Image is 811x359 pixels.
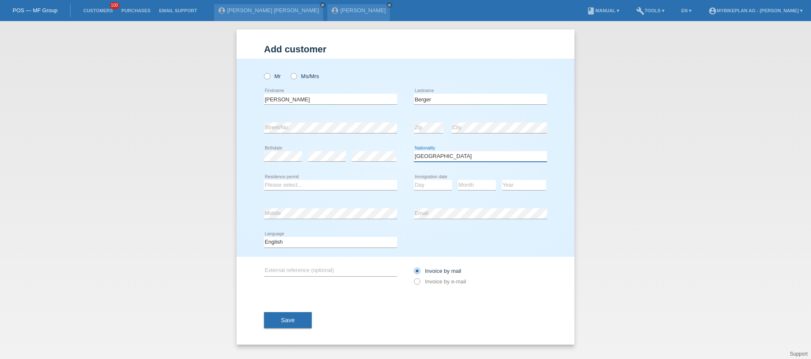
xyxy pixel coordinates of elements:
label: Ms/Mrs [291,73,319,79]
span: 100 [110,2,120,9]
span: Save [281,317,295,324]
button: Save [264,312,312,328]
a: EN ▾ [677,8,696,13]
a: close [386,2,392,8]
i: close [387,3,392,7]
a: Customers [79,8,117,13]
h1: Add customer [264,44,547,54]
i: close [321,3,325,7]
label: Invoice by mail [414,268,461,274]
i: build [636,7,645,15]
input: Invoice by mail [414,268,419,278]
a: buildTools ▾ [632,8,669,13]
label: Invoice by e-mail [414,278,466,285]
a: [PERSON_NAME] [PERSON_NAME] [227,7,319,14]
a: account_circleMybikeplan AG - [PERSON_NAME] ▾ [704,8,807,13]
i: book [587,7,595,15]
a: bookManual ▾ [582,8,623,13]
input: Invoice by e-mail [414,278,419,289]
a: [PERSON_NAME] [340,7,386,14]
a: Support [790,351,808,357]
a: Email Support [155,8,201,13]
i: account_circle [708,7,717,15]
a: POS — MF Group [13,7,57,14]
input: Mr [264,73,269,79]
a: Purchases [117,8,155,13]
input: Ms/Mrs [291,73,296,79]
label: Mr [264,73,281,79]
a: close [320,2,326,8]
